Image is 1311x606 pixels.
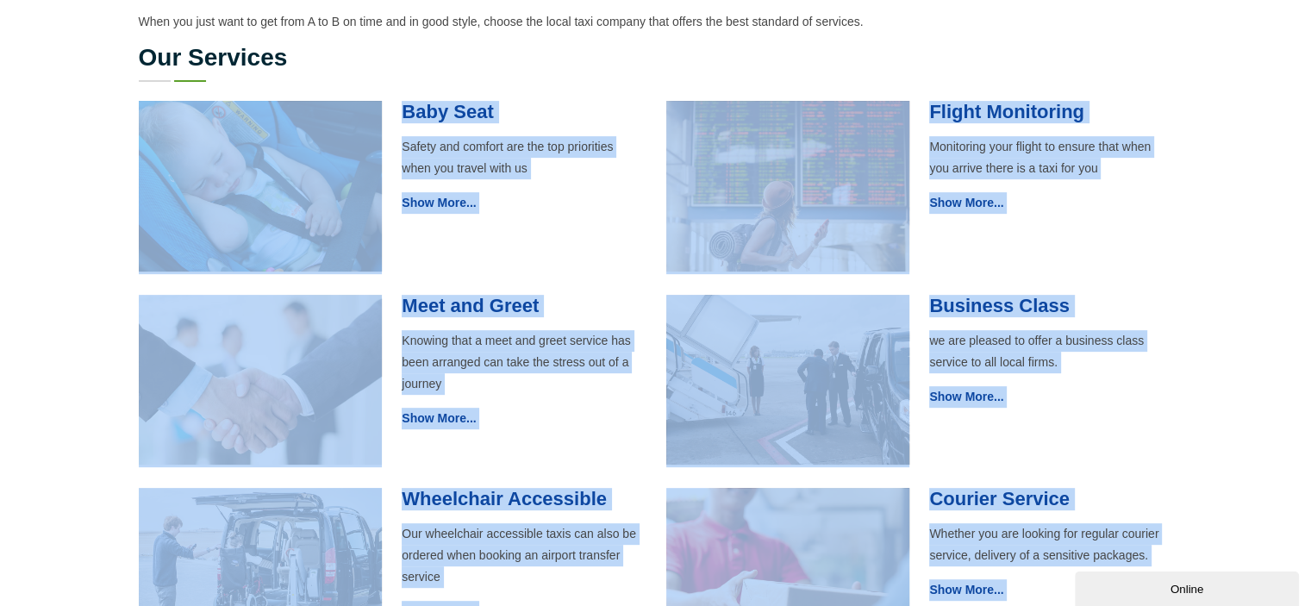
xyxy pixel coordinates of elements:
a: Show More... [929,390,1003,403]
p: Safety and comfort are the top priorities when you travel with us [402,136,645,179]
p: When you just want to get from A to B on time and in good style, choose the local taxi company th... [139,11,1173,33]
p: we are pleased to offer a business class service to all local firms. [929,330,1172,373]
p: Our wheelchair accessible taxis can also be ordered when booking an airport transfer service [402,523,645,588]
p: Knowing that a meet and greet service has been arranged can take the stress out of a journey [402,330,645,395]
p: Monitoring your flight to ensure that when you arrive there is a taxi for you [929,136,1172,179]
a: Wheelchair Accessible [402,488,607,509]
img: Baby Seat [139,101,382,272]
a: Business Class [929,295,1070,316]
a: Courier Service [929,488,1070,509]
a: Flight Monitoring [929,101,1084,122]
img: Business Class Taxis [666,295,909,465]
img: Flight Monitoring [666,101,909,272]
a: Show More... [402,411,476,425]
a: Show More... [402,196,476,209]
iframe: chat widget [1075,568,1302,606]
a: Baby Seat [402,101,493,122]
h2: Our Services [139,46,1173,70]
a: Meet and Greet [402,295,539,316]
a: Show More... [929,583,1003,597]
a: Show More... [929,196,1003,209]
img: Meet and Greet [139,295,382,465]
p: Whether you are looking for regular courier service, delivery of a sensitive packages. [929,523,1172,566]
